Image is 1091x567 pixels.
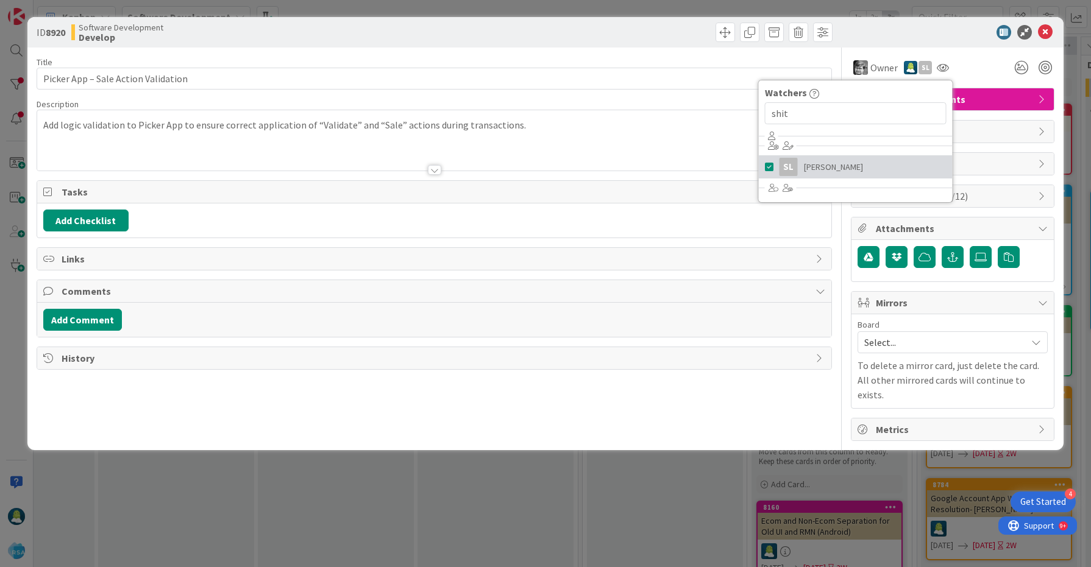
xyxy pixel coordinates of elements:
[43,118,826,132] p: Add logic validation to Picker App to ensure correct application of “Validate” and “Sale” actions...
[1011,491,1076,512] div: Open Get Started checklist, remaining modules: 4
[79,23,163,32] span: Software Development
[943,190,968,202] span: ( 0/12 )
[37,68,833,90] input: type card name here...
[62,284,810,298] span: Comments
[62,351,810,365] span: History
[919,61,932,74] div: SL
[876,157,1032,171] span: Block
[864,334,1020,351] span: Select...
[876,221,1032,236] span: Attachments
[1020,496,1066,508] div: Get Started
[876,92,1032,107] span: Tech Enhancements
[876,422,1032,437] span: Metrics
[765,102,947,124] input: Search...
[37,25,65,40] span: ID
[43,210,129,231] button: Add Checklist
[26,2,55,16] span: Support
[43,309,122,331] button: Add Comment
[876,295,1032,310] span: Mirrors
[62,5,68,15] div: 9+
[1065,488,1076,499] div: 4
[904,61,917,74] img: RD
[780,158,798,176] div: SL
[62,252,810,266] span: Links
[858,320,880,329] span: Board
[46,26,65,38] b: 8920
[765,85,807,100] span: Watchers
[37,57,52,68] label: Title
[870,60,898,75] span: Owner
[876,124,1032,139] span: Dates
[759,155,953,178] a: SL[PERSON_NAME]
[62,185,810,199] span: Tasks
[37,99,79,110] span: Description
[79,32,163,42] b: Develop
[804,158,863,176] span: [PERSON_NAME]
[876,189,1032,203] span: Custom Fields
[858,358,1048,402] p: To delete a mirror card, just delete the card. All other mirrored cards will continue to exists.
[853,60,868,75] img: KS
